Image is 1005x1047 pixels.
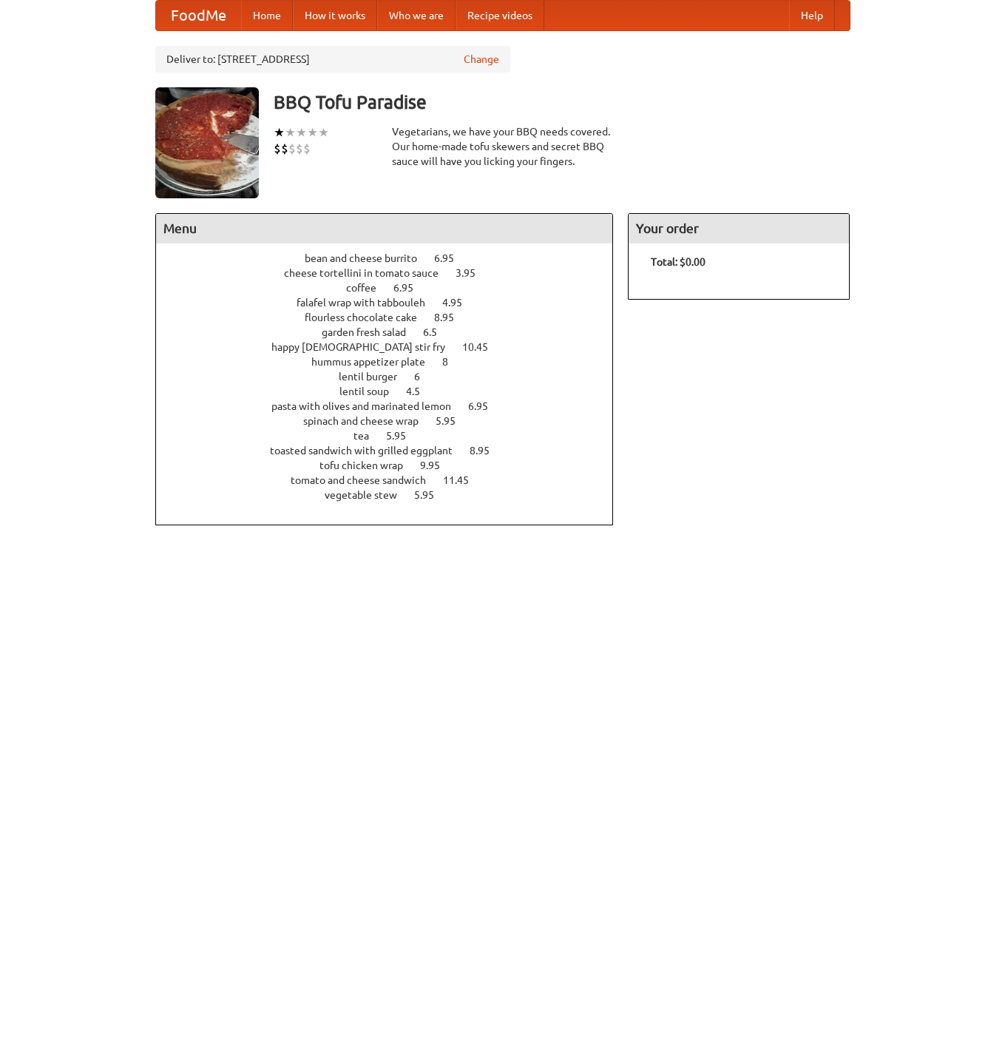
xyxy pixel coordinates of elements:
[274,124,285,141] li: ★
[271,400,515,412] a: pasta with olives and marinated lemon 6.95
[339,371,447,383] a: lentil burger 6
[303,141,311,157] li: $
[392,124,614,169] div: Vegetarians, we have your BBQ needs covered. Our home-made tofu skewers and secret BBQ sauce will...
[155,46,510,73] div: Deliver to: [STREET_ADDRESS]
[291,474,441,486] span: tomato and cheese sandwich
[339,386,447,397] a: lentil soup 4.5
[442,297,477,309] span: 4.95
[464,52,499,67] a: Change
[303,415,483,427] a: spinach and cheese wrap 5.95
[296,141,303,157] li: $
[325,489,412,501] span: vegetable stew
[434,252,469,264] span: 6.95
[288,141,296,157] li: $
[386,430,421,442] span: 5.95
[297,297,490,309] a: falafel wrap with tabbouleh 4.95
[322,326,421,338] span: garden fresh salad
[155,87,259,198] img: angular.jpg
[456,267,490,279] span: 3.95
[296,124,307,141] li: ★
[271,400,466,412] span: pasta with olives and marinated lemon
[353,430,384,442] span: tea
[462,341,503,353] span: 10.45
[241,1,293,30] a: Home
[305,312,432,323] span: flourless chocolate cake
[271,341,460,353] span: happy [DEMOGRAPHIC_DATA] stir fry
[346,282,441,294] a: coffee 6.95
[156,1,241,30] a: FoodMe
[284,267,453,279] span: cheese tortellini in tomato sauce
[274,141,281,157] li: $
[456,1,544,30] a: Recipe videos
[281,141,288,157] li: $
[629,214,849,243] h4: Your order
[274,87,850,117] h3: BBQ Tofu Paradise
[442,356,463,368] span: 8
[434,312,469,323] span: 8.95
[291,474,496,486] a: tomato and cheese sandwich 11.45
[346,282,391,294] span: coffee
[307,124,318,141] li: ★
[353,430,433,442] a: tea 5.95
[293,1,377,30] a: How it works
[443,474,484,486] span: 11.45
[311,356,440,368] span: hummus appetizer plate
[319,459,418,471] span: tofu chicken wrap
[305,252,481,264] a: bean and cheese burrito 6.95
[322,326,464,338] a: garden fresh salad 6.5
[156,214,613,243] h4: Menu
[297,297,440,309] span: falafel wrap with tabbouleh
[319,459,467,471] a: tofu chicken wrap 9.95
[339,386,404,397] span: lentil soup
[393,282,428,294] span: 6.95
[305,312,481,323] a: flourless chocolate cake 8.95
[305,252,432,264] span: bean and cheese burrito
[420,459,455,471] span: 9.95
[303,415,433,427] span: spinach and cheese wrap
[436,415,470,427] span: 5.95
[325,489,461,501] a: vegetable stew 5.95
[651,256,705,268] b: Total: $0.00
[468,400,503,412] span: 6.95
[377,1,456,30] a: Who we are
[414,489,449,501] span: 5.95
[270,445,467,457] span: toasted sandwich with grilled eggplant
[470,445,504,457] span: 8.95
[271,341,515,353] a: happy [DEMOGRAPHIC_DATA] stir fry 10.45
[270,445,517,457] a: toasted sandwich with grilled eggplant 8.95
[423,326,452,338] span: 6.5
[414,371,435,383] span: 6
[311,356,476,368] a: hummus appetizer plate 8
[285,124,296,141] li: ★
[339,371,412,383] span: lentil burger
[318,124,329,141] li: ★
[789,1,835,30] a: Help
[406,386,435,397] span: 4.5
[284,267,503,279] a: cheese tortellini in tomato sauce 3.95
